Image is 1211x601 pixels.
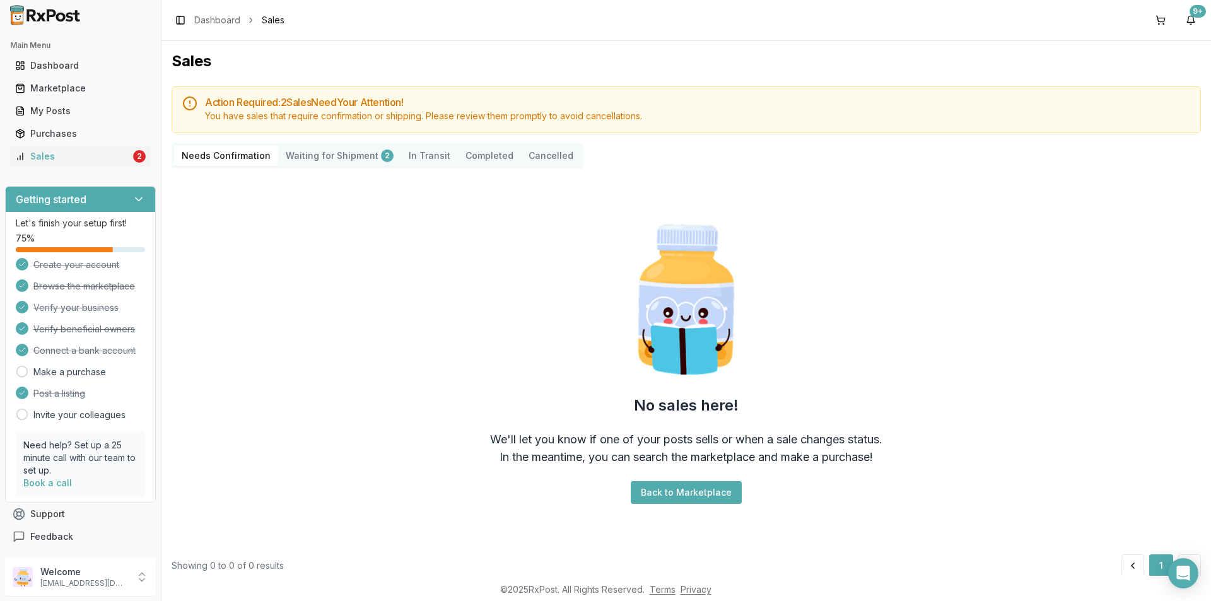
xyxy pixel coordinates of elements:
img: User avatar [13,567,33,587]
button: Needs Confirmation [174,146,278,166]
button: Purchases [5,124,156,144]
div: Purchases [15,127,146,140]
p: [EMAIL_ADDRESS][DOMAIN_NAME] [40,578,128,588]
div: 9+ [1190,5,1206,18]
button: Cancelled [521,146,581,166]
span: Feedback [30,530,73,543]
button: 1 [1149,554,1173,577]
h2: No sales here! [634,395,739,416]
button: Feedback [5,525,156,548]
button: 9+ [1181,10,1201,30]
h1: Sales [172,51,1201,71]
div: In the meantime, you can search the marketplace and make a purchase! [500,448,873,466]
span: Verify beneficial owners [33,323,135,336]
button: Marketplace [5,78,156,98]
button: Back to Marketplace [631,481,742,504]
img: RxPost Logo [5,5,86,25]
button: In Transit [401,146,458,166]
a: Invite your colleagues [33,409,126,421]
div: 2 [381,149,394,162]
span: Connect a bank account [33,344,136,357]
button: Completed [458,146,521,166]
div: 2 [133,150,146,163]
span: Verify your business [33,301,119,314]
h5: Action Required: 2 Sale s Need Your Attention! [205,97,1190,107]
p: Let's finish your setup first! [16,217,145,230]
p: Need help? Set up a 25 minute call with our team to set up. [23,439,137,477]
a: Dashboard [194,14,240,26]
div: Marketplace [15,82,146,95]
a: Book a call [23,477,72,488]
nav: breadcrumb [194,14,284,26]
p: Welcome [40,566,128,578]
div: Open Intercom Messenger [1168,558,1198,588]
span: Sales [262,14,284,26]
button: Waiting for Shipment [278,146,401,166]
span: Post a listing [33,387,85,400]
div: We'll let you know if one of your posts sells or when a sale changes status. [490,431,882,448]
div: You have sales that require confirmation or shipping. Please review them promptly to avoid cancel... [205,110,1190,122]
button: Sales2 [5,146,156,166]
img: Smart Pill Bottle [605,219,767,380]
button: Dashboard [5,55,156,76]
div: My Posts [15,105,146,117]
a: Sales2 [10,145,151,168]
a: Terms [650,584,676,595]
h3: Getting started [16,192,86,207]
div: Sales [15,150,131,163]
span: 75 % [16,232,35,245]
h2: Main Menu [10,40,151,50]
a: Make a purchase [33,366,106,378]
a: My Posts [10,100,151,122]
span: Create your account [33,259,119,271]
a: Dashboard [10,54,151,77]
button: Support [5,503,156,525]
div: Showing 0 to 0 of 0 results [172,559,284,572]
span: Browse the marketplace [33,280,135,293]
a: Privacy [681,584,711,595]
a: Marketplace [10,77,151,100]
div: Dashboard [15,59,146,72]
a: Purchases [10,122,151,145]
button: My Posts [5,101,156,121]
